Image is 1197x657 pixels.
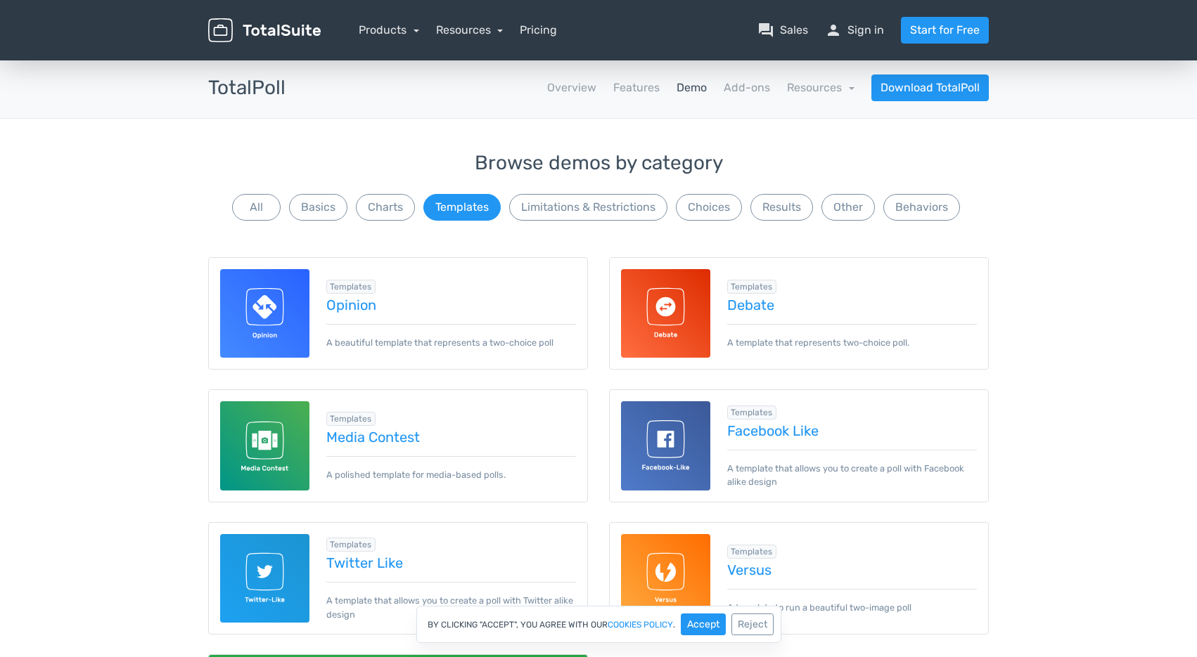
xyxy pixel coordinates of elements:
img: TotalSuite for WordPress [208,18,321,43]
button: Basics [289,194,347,221]
button: Reject [731,613,774,635]
img: opinion-template-for-totalpoll.svg [220,269,309,358]
h3: TotalPoll [208,77,286,99]
a: cookies policy [608,620,673,629]
a: Add-ons [724,79,770,96]
span: Browse all in Templates [727,545,777,559]
span: Browse all in Templates [727,280,777,294]
a: Media Contest [326,429,577,445]
a: Debate [727,297,978,313]
a: Resources [787,81,854,94]
a: Download TotalPoll [871,74,989,101]
button: Accept [681,613,726,635]
a: Facebook Like [727,423,978,438]
p: A template that allows you to create a poll with Facebook alike design [727,450,978,488]
a: question_answerSales [757,22,808,39]
a: Products [359,23,419,37]
span: question_answer [757,22,774,39]
img: versus-template-for-totalpoll.svg [621,534,710,623]
p: A template to run a beautiful two-image poll [727,589,978,614]
button: Templates [423,194,501,221]
span: Browse all in Templates [326,280,376,294]
div: By clicking "Accept", you agree with our . [416,606,781,643]
img: twitter-like-template-for-totalpoll.svg [220,534,309,623]
a: Opinion [326,297,577,313]
img: debate-template-for-totalpoll.svg [621,269,710,358]
span: Browse all in Templates [727,405,777,419]
button: All [232,194,281,221]
button: Charts [356,194,415,221]
a: Twitter Like [326,555,577,571]
button: Limitations & Restrictions [509,194,667,221]
a: Pricing [520,22,557,39]
span: Browse all in Templates [326,412,376,426]
span: person [825,22,842,39]
a: Versus [727,562,978,578]
h3: Browse demos by category [208,152,989,174]
p: A polished template for media-based polls. [326,456,577,481]
a: Start for Free [901,17,989,44]
button: Behaviors [883,194,960,221]
a: Demo [677,79,707,96]
span: Browse all in Templates [326,538,376,552]
img: media-contest-template-for-totalpoll.svg [220,401,309,490]
img: facebook-like-template-for-totalpoll.svg [621,401,710,490]
a: Resources [436,23,504,37]
p: A template that allows you to create a poll with Twitter alike design [326,582,577,620]
a: Overview [547,79,596,96]
p: A beautiful template that represents a two-choice poll [326,324,577,349]
a: Features [613,79,660,96]
button: Choices [676,194,742,221]
button: Results [750,194,813,221]
button: Other [821,194,875,221]
a: personSign in [825,22,884,39]
p: A template that represents two-choice poll. [727,324,978,349]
